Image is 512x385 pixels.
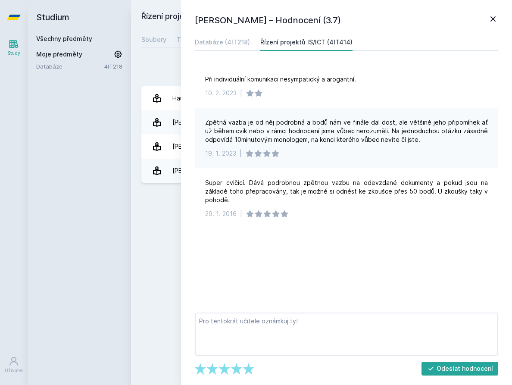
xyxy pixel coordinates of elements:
[172,138,220,155] div: [PERSON_NAME]
[177,35,194,44] div: Testy
[240,149,242,158] div: |
[104,63,122,70] a: 4IT218
[205,75,356,84] div: Při individuální komunikaci nesympatický a arogantní.
[177,31,194,48] a: Testy
[240,89,242,97] div: |
[172,90,215,107] div: Hausmann Oto
[2,352,26,378] a: Uživatel
[141,110,502,135] a: [PERSON_NAME] 9 hodnocení 4.4
[205,118,488,144] div: Zpětná vazba je od něj podrobná a bodů nám ve finále dal dost, ale většině jeho připomínek ať už ...
[36,50,82,59] span: Moje předměty
[8,50,20,56] div: Study
[141,86,502,110] a: Hausmann Oto 2 hodnocení 4.5
[141,31,166,48] a: Soubory
[141,159,502,183] a: [PERSON_NAME] 3 hodnocení 3.7
[205,178,488,204] div: Super cvičící. Dává podrobnou zpětnou vazbu na odevzdané dokumenty a pokud jsou na základě toho p...
[172,162,220,179] div: [PERSON_NAME]
[5,367,23,374] div: Uživatel
[172,114,220,131] div: [PERSON_NAME]
[205,149,236,158] div: 19. 1. 2023
[141,35,166,44] div: Soubory
[205,89,237,97] div: 10. 2. 2023
[36,62,104,71] a: Databáze
[2,34,26,61] a: Study
[141,135,502,159] a: [PERSON_NAME] 18 hodnocení 4.2
[36,35,92,42] a: Všechny předměty
[141,10,405,24] h2: Řízení projektů IS/ICT (4IT414)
